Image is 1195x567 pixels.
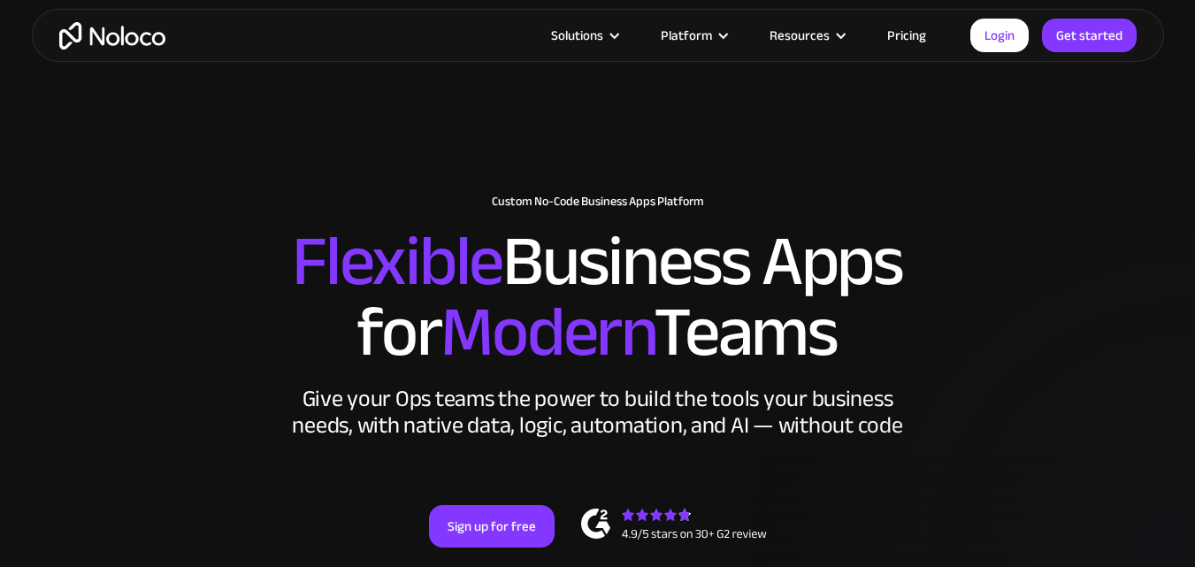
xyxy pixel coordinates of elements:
[429,505,555,548] a: Sign up for free
[50,226,1146,368] h2: Business Apps for Teams
[1042,19,1137,52] a: Get started
[529,24,639,47] div: Solutions
[292,195,502,327] span: Flexible
[440,266,654,398] span: Modern
[50,195,1146,209] h1: Custom No-Code Business Apps Platform
[865,24,948,47] a: Pricing
[639,24,747,47] div: Platform
[551,24,603,47] div: Solutions
[59,22,165,50] a: home
[661,24,712,47] div: Platform
[288,386,908,439] div: Give your Ops teams the power to build the tools your business needs, with native data, logic, au...
[747,24,865,47] div: Resources
[770,24,830,47] div: Resources
[970,19,1029,52] a: Login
